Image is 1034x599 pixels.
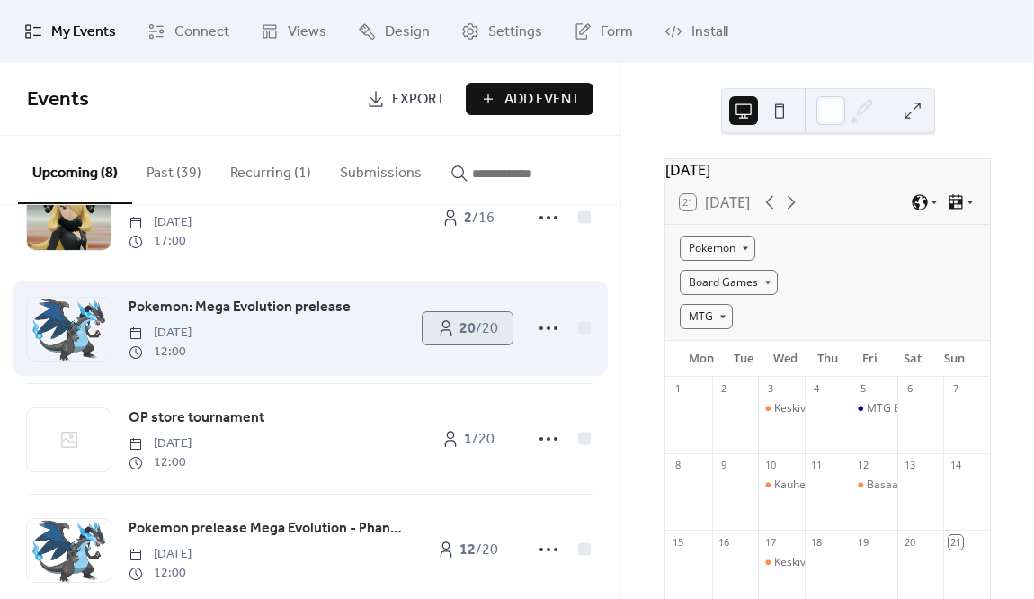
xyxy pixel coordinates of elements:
[856,382,869,396] div: 5
[247,7,340,56] a: Views
[459,318,498,340] span: / 20
[129,517,405,541] a: Pokemon prelease Mega Evolution - Phantasmal Flames
[132,136,216,202] button: Past (39)
[849,341,891,377] div: Fri
[129,232,192,251] span: 17:00
[774,478,915,493] div: Kauheat Komentaja Kekkerit
[691,22,728,43] span: Install
[129,434,192,453] span: [DATE]
[344,7,443,56] a: Design
[464,425,472,453] b: 1
[129,343,192,362] span: 12:00
[464,208,495,229] span: / 16
[807,341,849,377] div: Thu
[722,341,764,377] div: Tue
[949,382,962,396] div: 7
[763,459,777,472] div: 10
[459,536,476,564] b: 12
[385,22,430,43] span: Design
[325,136,436,202] button: Submissions
[51,22,116,43] span: My Events
[423,533,513,566] a: 12/20
[774,401,928,416] div: Keskiviikko Komentaja Kekkerit
[129,324,192,343] span: [DATE]
[459,540,498,561] span: / 20
[856,535,869,549] div: 19
[134,7,243,56] a: Connect
[11,7,129,56] a: My Events
[758,555,805,570] div: Keskiviikon Komentaja Pelipäivä
[810,535,824,549] div: 18
[27,80,89,120] span: Events
[216,136,325,202] button: Recurring (1)
[856,459,869,472] div: 12
[459,315,476,343] b: 20
[763,535,777,549] div: 17
[353,83,459,115] a: Export
[129,297,351,318] span: Pokemon: Mega Evolution prelease
[718,459,731,472] div: 9
[949,459,962,472] div: 14
[129,407,264,430] a: OP store tournament
[464,429,495,451] span: / 20
[129,518,405,540] span: Pokemon prelease Mega Evolution - Phantasmal Flames
[763,382,777,396] div: 3
[851,401,897,416] div: MTG Beta testing Commander Night!
[933,341,976,377] div: Sun
[810,459,824,472] div: 11
[464,204,472,232] b: 2
[774,555,933,570] div: Keskiviikon Komentaja Pelipäivä
[671,382,684,396] div: 1
[504,89,580,111] span: Add Event
[129,564,192,583] span: 12:00
[466,83,593,115] button: Add Event
[903,535,916,549] div: 20
[671,535,684,549] div: 15
[601,22,633,43] span: Form
[488,22,542,43] span: Settings
[129,213,192,232] span: [DATE]
[810,382,824,396] div: 4
[423,312,513,344] a: 20/20
[129,545,192,564] span: [DATE]
[718,535,731,549] div: 16
[129,296,351,319] a: Pokemon: Mega Evolution prelease
[423,201,513,234] a: 2/16
[423,423,513,455] a: 1/20
[903,382,916,396] div: 6
[448,7,556,56] a: Settings
[392,89,445,111] span: Export
[680,341,722,377] div: Mon
[129,453,192,472] span: 12:00
[288,22,326,43] span: Views
[758,401,805,416] div: Keskiviikko Komentaja Kekkerit
[651,7,742,56] a: Install
[867,478,985,493] div: Basaarin Syyskuun GLC
[18,136,132,204] button: Upcoming (8)
[174,22,229,43] span: Connect
[671,459,684,472] div: 8
[949,535,962,549] div: 21
[758,478,805,493] div: Kauheat Komentaja Kekkerit
[764,341,807,377] div: Wed
[665,159,990,181] div: [DATE]
[718,382,731,396] div: 2
[891,341,933,377] div: Sat
[129,407,264,429] span: OP store tournament
[560,7,646,56] a: Form
[851,478,897,493] div: Basaarin Syyskuun GLC
[903,459,916,472] div: 13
